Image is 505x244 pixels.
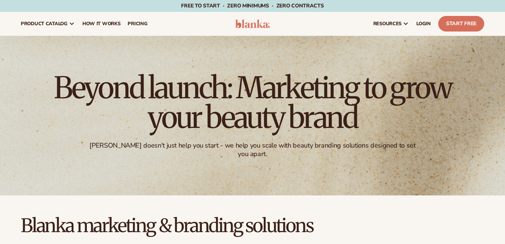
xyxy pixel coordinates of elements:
a: How It Works [79,12,124,36]
img: logo [235,19,270,28]
a: pricing [124,12,151,36]
span: product catalog [21,21,68,27]
a: product catalog [17,12,79,36]
span: resources [373,21,401,27]
a: resources [370,12,413,36]
span: pricing [128,21,147,27]
a: Start Free [438,16,484,32]
span: How It Works [82,21,121,27]
span: LOGIN [416,21,431,27]
div: [PERSON_NAME] doesn't just help you start - we help you scale with beauty branding solutions desi... [88,141,417,159]
a: LOGIN [413,12,435,36]
h1: Beyond launch: Marketing to grow your beauty brand [49,73,457,132]
span: Free to start · ZERO minimums · ZERO contracts [181,2,324,9]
